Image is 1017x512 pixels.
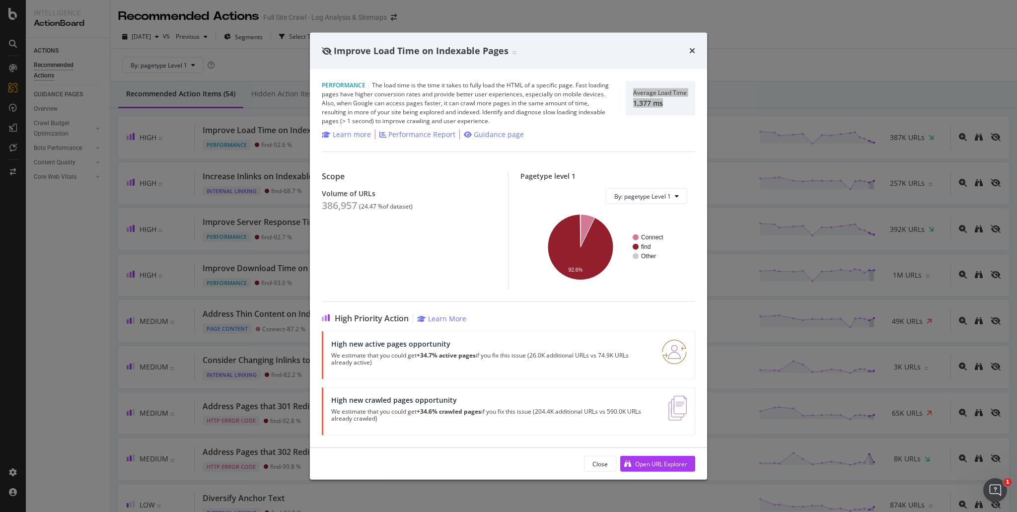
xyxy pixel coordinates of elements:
div: Open URL Explorer [635,459,687,468]
div: 386,957 [322,200,357,212]
div: Guidance page [474,130,524,140]
div: High new crawled pages opportunity [331,396,656,404]
img: Equal [512,51,516,54]
span: | [367,81,370,89]
div: Learn More [428,314,466,323]
span: High Priority Action [335,314,409,323]
div: The load time is the time it takes to fully load the HTML of a specific page. Fast loading pages ... [322,81,614,126]
a: Guidance page [464,130,524,140]
div: Learn more [333,130,371,140]
div: Pagetype level 1 [520,172,695,180]
img: RO06QsNG.png [662,340,687,365]
button: By: pagetype Level 1 [606,188,687,204]
svg: A chart. [528,212,687,282]
div: Scope [322,172,496,181]
text: 92.6% [569,267,582,273]
button: Close [584,456,616,472]
div: Performance Report [388,130,455,140]
iframe: Intercom live chat [983,478,1007,502]
text: Connect [641,234,663,241]
div: 1,377 ms [633,99,687,107]
img: e5DMFwAAAABJRU5ErkJggg== [668,396,687,421]
div: times [689,44,695,57]
p: We estimate that you could get if you fix this issue (26.0K additional URLs vs 74.9K URLs already... [331,352,650,366]
div: ( 24.47 % of dataset ) [359,203,413,210]
span: By: pagetype Level 1 [614,192,671,200]
div: Average Load Time [633,89,687,96]
div: High new active pages opportunity [331,340,650,348]
span: 1 [1004,478,1012,486]
div: eye-slash [322,47,332,55]
span: Performance [322,81,365,89]
strong: +34.7% active pages [417,351,476,360]
div: modal [310,32,707,480]
strong: +34.6% crawled pages [417,407,481,416]
span: Improve Load Time on Indexable Pages [334,44,508,56]
text: find [641,243,651,250]
a: Learn More [417,314,466,323]
a: Performance Report [379,130,455,140]
button: Open URL Explorer [620,456,695,472]
a: Learn more [322,130,371,140]
div: Close [592,459,608,468]
p: We estimate that you could get if you fix this issue (204.4K additional URLs vs 590.0K URLs alrea... [331,408,656,422]
div: Volume of URLs [322,189,496,198]
text: Other [641,253,656,260]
